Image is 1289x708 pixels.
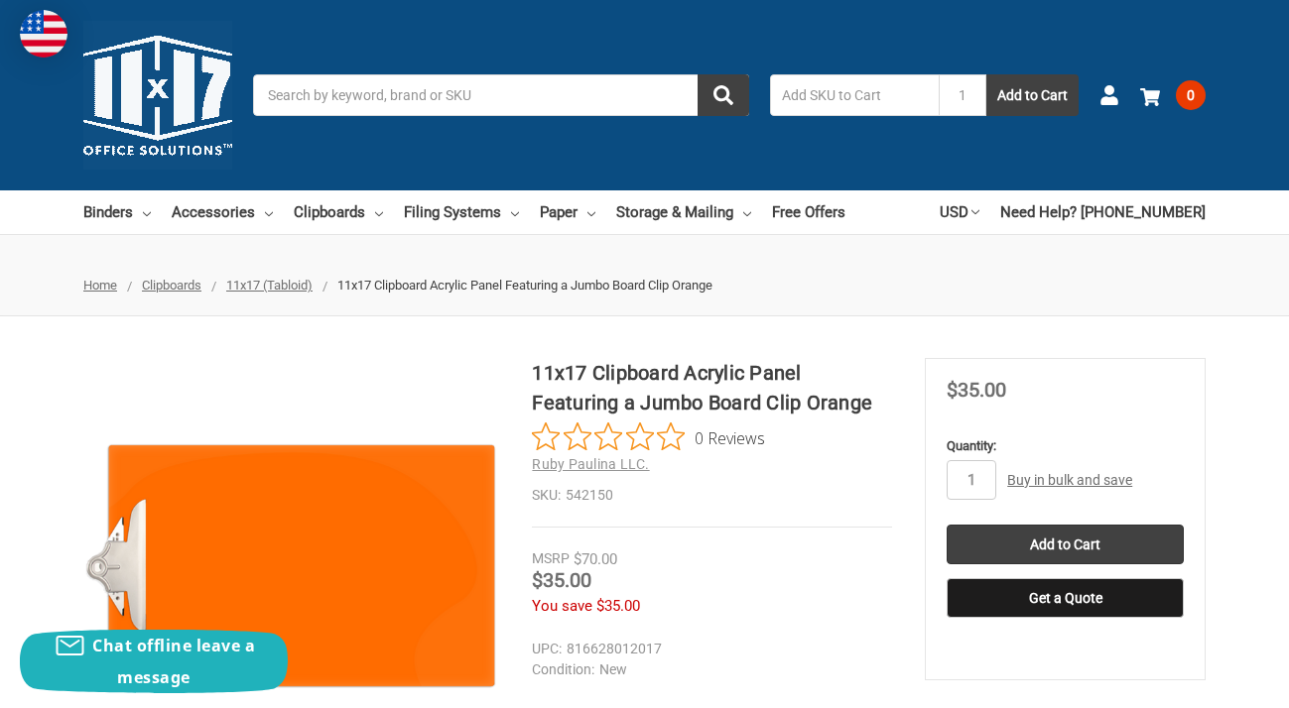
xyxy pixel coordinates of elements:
input: Add to Cart [947,525,1184,564]
a: Filing Systems [404,190,519,234]
span: $35.00 [947,378,1006,402]
span: $35.00 [596,597,640,615]
iframe: Google Customer Reviews [1125,654,1289,708]
a: Binders [83,190,151,234]
dt: SKU: [532,485,561,506]
dd: 816628012017 [532,639,883,659]
button: Add to Cart [986,74,1079,116]
span: You save [532,597,592,615]
img: duty and tax information for United States [20,10,67,58]
a: 0 [1140,69,1206,121]
a: Clipboards [294,190,383,234]
input: Search by keyword, brand or SKU [253,74,749,116]
button: Chat offline leave a message [20,630,288,693]
a: Ruby Paulina LLC. [532,456,649,472]
input: Add SKU to Cart [770,74,939,116]
div: MSRP [532,548,570,569]
span: $35.00 [532,568,591,592]
a: Home [83,278,117,293]
label: Quantity: [947,436,1184,456]
a: Free Offers [772,190,845,234]
a: Buy in bulk and save [1007,472,1132,488]
dd: 542150 [532,485,892,506]
dd: New [532,659,883,680]
a: 11x17 (Tabloid) [226,278,313,293]
a: USD [940,190,979,234]
span: Chat offline leave a message [92,635,255,688]
span: $70.00 [574,550,617,568]
h1: 11x17 Clipboard Acrylic Panel Featuring a Jumbo Board Clip Orange [532,358,892,417]
span: 11x17 Clipboard Acrylic Panel Featuring a Jumbo Board Clip Orange [337,278,712,293]
span: 0 Reviews [695,422,765,452]
a: Storage & Mailing [616,190,751,234]
button: Get a Quote [947,578,1184,618]
dt: UPC: [532,639,562,659]
dt: Condition: [532,659,594,680]
a: Paper [540,190,595,234]
button: Rated 0 out of 5 stars from 0 reviews. Jump to reviews. [532,422,765,452]
a: Need Help? [PHONE_NUMBER] [1000,190,1206,234]
img: 11x17.com [83,21,232,170]
a: Clipboards [142,278,201,293]
span: 0 [1176,80,1206,110]
a: Accessories [172,190,273,234]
